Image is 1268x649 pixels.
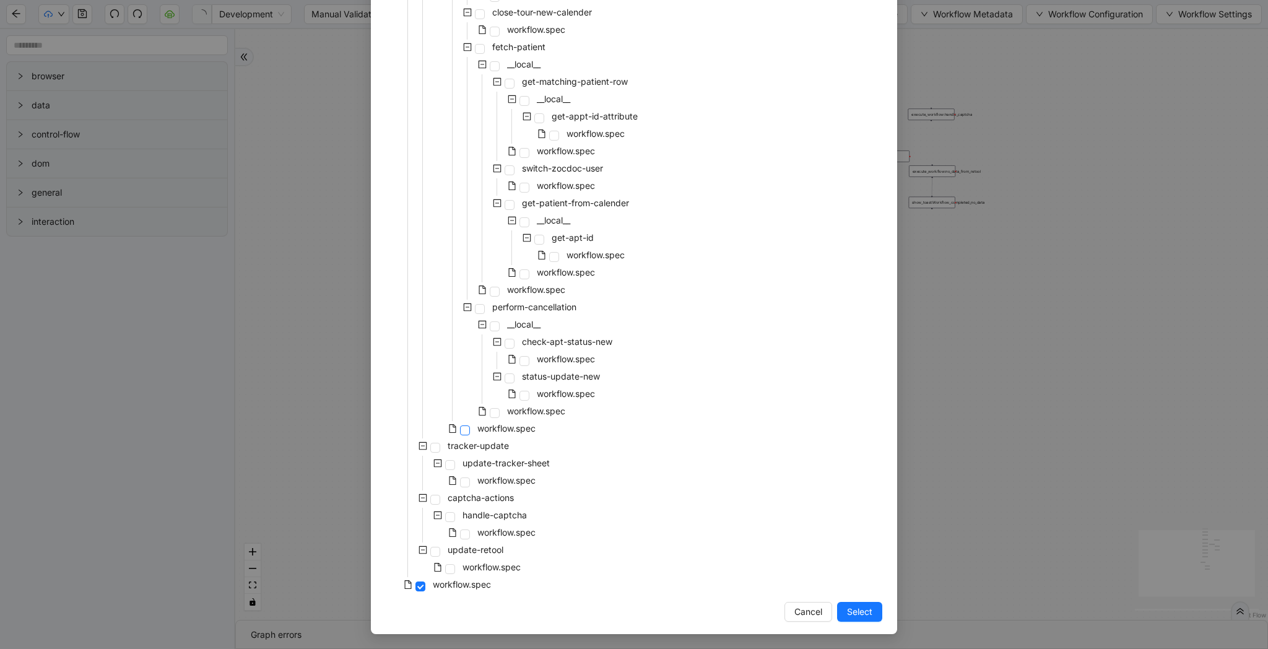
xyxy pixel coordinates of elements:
[492,41,545,52] span: fetch-patient
[522,76,628,87] span: get-matching-patient-row
[519,334,615,349] span: check-apt-status-new
[475,525,538,540] span: workflow.spec
[477,527,536,538] span: workflow.spec
[534,178,597,193] span: workflow.spec
[534,144,597,159] span: workflow.spec
[460,508,529,523] span: handle-captcha
[567,250,625,260] span: workflow.spec
[433,459,442,468] span: minus-square
[534,213,573,228] span: __local__
[463,8,472,17] span: minus-square
[475,473,538,488] span: workflow.spec
[837,602,882,622] button: Select
[448,544,503,555] span: update-retool
[478,407,487,416] span: file
[448,440,509,451] span: tracker-update
[537,267,595,277] span: workflow.spec
[448,528,457,537] span: file
[445,542,506,557] span: update-retool
[419,442,427,450] span: minus-square
[567,128,625,139] span: workflow.spec
[519,161,606,176] span: switch-zocdoc-user
[433,511,442,520] span: minus-square
[490,5,594,20] span: close-tour-new-calender
[508,268,516,277] span: file
[534,386,597,401] span: workflow.spec
[508,147,516,155] span: file
[463,303,472,311] span: minus-square
[462,510,527,520] span: handle-captcha
[505,282,568,297] span: workflow.spec
[419,546,427,554] span: minus-square
[490,300,579,315] span: perform-cancellation
[505,22,568,37] span: workflow.spec
[430,577,493,592] span: workflow.spec
[448,492,514,503] span: captcha-actions
[522,198,629,208] span: get-patient-from-calender
[404,580,412,589] span: file
[463,43,472,51] span: minus-square
[549,230,596,245] span: get-apt-id
[505,317,543,332] span: __local__
[537,94,570,104] span: __local__
[445,438,511,453] span: tracker-update
[794,605,822,619] span: Cancel
[534,265,597,280] span: workflow.spec
[460,560,523,575] span: workflow.spec
[478,25,487,34] span: file
[537,129,546,138] span: file
[492,302,576,312] span: perform-cancellation
[537,215,570,225] span: __local__
[507,406,565,416] span: workflow.spec
[433,579,491,590] span: workflow.spec
[477,423,536,433] span: workflow.spec
[493,372,502,381] span: minus-square
[462,458,550,468] span: update-tracker-sheet
[492,7,592,17] span: close-tour-new-calender
[522,163,603,173] span: switch-zocdoc-user
[552,232,594,243] span: get-apt-id
[507,24,565,35] span: workflow.spec
[475,421,538,436] span: workflow.spec
[564,248,627,263] span: workflow.spec
[519,369,602,384] span: status-update-new
[507,59,541,69] span: __local__
[537,251,546,259] span: file
[493,338,502,346] span: minus-square
[508,355,516,364] span: file
[445,490,516,505] span: captcha-actions
[505,404,568,419] span: workflow.spec
[478,320,487,329] span: minus-square
[537,354,595,364] span: workflow.spec
[490,40,548,54] span: fetch-patient
[477,475,536,486] span: workflow.spec
[519,74,630,89] span: get-matching-patient-row
[537,180,595,191] span: workflow.spec
[508,95,516,103] span: minus-square
[507,284,565,295] span: workflow.spec
[508,390,516,398] span: file
[507,319,541,329] span: __local__
[505,57,543,72] span: __local__
[534,92,573,107] span: __local__
[523,112,531,121] span: minus-square
[448,424,457,433] span: file
[433,563,442,572] span: file
[847,605,872,619] span: Select
[522,336,612,347] span: check-apt-status-new
[508,216,516,225] span: minus-square
[493,77,502,86] span: minus-square
[784,602,832,622] button: Cancel
[522,371,600,381] span: status-update-new
[493,199,502,207] span: minus-square
[493,164,502,173] span: minus-square
[419,494,427,502] span: minus-square
[564,126,627,141] span: workflow.spec
[478,285,487,294] span: file
[460,456,552,471] span: update-tracker-sheet
[519,196,632,211] span: get-patient-from-calender
[478,60,487,69] span: minus-square
[462,562,521,572] span: workflow.spec
[537,388,595,399] span: workflow.spec
[448,476,457,485] span: file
